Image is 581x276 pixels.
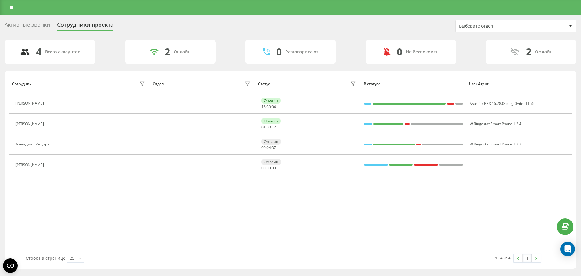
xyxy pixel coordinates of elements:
[272,125,276,130] span: 12
[70,255,74,261] div: 25
[261,139,281,145] div: Офлайн
[267,104,271,109] span: 39
[165,46,170,58] div: 2
[261,166,276,170] div: : :
[261,125,266,130] span: 01
[12,82,31,86] div: Сотрудник
[267,165,271,171] span: 00
[470,101,534,106] span: Asterisk PBX 16.28.0~dfsg-0+deb11u6
[261,104,266,109] span: 16
[276,46,282,58] div: 0
[26,255,65,261] span: Строк на странице
[397,46,402,58] div: 0
[470,121,521,126] span: W Ringostat Smart Phone 1.2.4
[261,125,276,129] div: : :
[495,255,510,261] div: 1 - 4 из 4
[470,141,521,147] span: W Ringostat Smart Phone 1.2.2
[364,82,464,86] div: В статусе
[285,49,318,55] div: Разговаривают
[261,145,266,150] span: 00
[526,46,531,58] div: 2
[15,122,45,126] div: [PERSON_NAME]
[459,24,531,29] div: Выберите отдел
[261,146,276,150] div: : :
[15,101,45,105] div: [PERSON_NAME]
[36,46,41,58] div: 4
[57,22,113,31] div: Сотрудники проекта
[15,163,45,167] div: [PERSON_NAME]
[3,258,18,273] button: Open CMP widget
[258,82,270,86] div: Статус
[261,118,281,124] div: Онлайн
[406,49,438,55] div: Не беспокоить
[261,165,266,171] span: 00
[535,49,553,55] div: Офлайн
[261,159,281,165] div: Офлайн
[267,125,271,130] span: 00
[272,165,276,171] span: 00
[153,82,164,86] div: Отдел
[272,145,276,150] span: 37
[174,49,191,55] div: Онлайн
[261,105,276,109] div: : :
[261,98,281,104] div: Онлайн
[272,104,276,109] span: 04
[267,145,271,150] span: 04
[560,242,575,256] div: Open Intercom Messenger
[469,82,569,86] div: User Agent
[523,254,532,262] a: 1
[5,22,50,31] div: Активные звонки
[15,142,51,146] div: Менеджер Индира
[45,49,80,55] div: Всего аккаунтов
